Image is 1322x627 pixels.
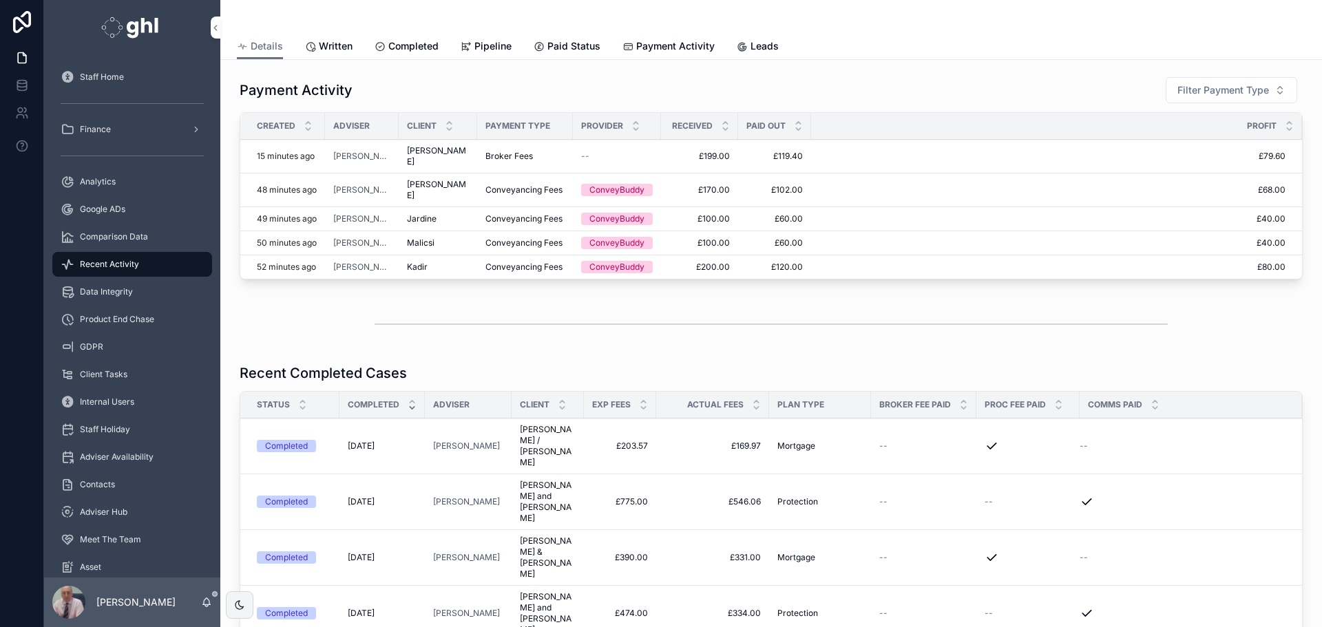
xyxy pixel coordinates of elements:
[433,552,500,563] span: [PERSON_NAME]
[636,39,715,53] span: Payment Activity
[407,179,469,201] span: [PERSON_NAME]
[777,440,863,451] a: Mortgage
[811,151,1286,162] span: £79.60
[687,399,744,410] span: Actual Fees
[257,184,317,195] a: 48 minutes ago
[1088,399,1142,410] span: Comms Paid
[52,307,212,332] a: Product End Chase
[664,608,761,619] span: £334.00
[237,34,283,60] a: Details
[257,237,317,248] a: 50 minutes ago
[589,237,644,249] div: ConveyBuddy
[669,262,730,273] a: £200.00
[985,608,993,619] span: --
[581,237,653,249] a: ConveyBuddy
[777,496,818,507] span: Protection
[52,197,212,222] a: Google ADs
[52,555,212,580] a: Asset
[592,608,648,619] a: £474.00
[80,286,133,297] span: Data Integrity
[589,184,644,196] div: ConveyBuddy
[811,213,1286,224] span: £40.00
[474,39,512,53] span: Pipeline
[664,552,761,563] span: £331.00
[348,440,375,451] span: [DATE]
[534,34,600,61] a: Paid Status
[433,608,503,619] a: [PERSON_NAME]
[80,231,148,242] span: Comparison Data
[257,213,317,224] p: 49 minutes ago
[52,500,212,524] a: Adviser Hub
[485,262,565,273] a: Conveyancing Fees
[257,262,316,273] p: 52 minutes ago
[240,363,407,383] h1: Recent Completed Cases
[461,34,512,61] a: Pipeline
[811,262,1286,273] span: £80.00
[80,396,134,407] span: Internal Users
[407,262,428,273] span: Kadir
[433,399,470,410] span: Adviser
[777,399,824,410] span: Plan Type
[746,151,803,162] span: £119.40
[1177,83,1269,97] span: Filter Payment Type
[592,496,648,507] a: £775.00
[547,39,600,53] span: Paid Status
[52,417,212,442] a: Staff Holiday
[433,552,503,563] a: [PERSON_NAME]
[664,496,761,507] a: £546.06
[485,237,565,248] a: Conveyancing Fees
[80,369,127,380] span: Client Tasks
[305,34,353,61] a: Written
[811,237,1286,248] a: £40.00
[80,507,127,518] span: Adviser Hub
[333,151,390,162] a: [PERSON_NAME]
[44,55,220,577] div: scrollable content
[669,151,730,162] a: £199.00
[879,440,888,451] span: --
[80,314,154,325] span: Product End Chase
[319,39,353,53] span: Written
[1080,552,1088,563] span: --
[985,608,1071,619] a: --
[52,390,212,414] a: Internal Users
[746,213,803,224] a: £60.00
[879,440,968,451] a: --
[348,552,375,563] span: [DATE]
[52,169,212,194] a: Analytics
[737,34,779,61] a: Leads
[746,237,803,248] a: £60.00
[581,184,653,196] a: ConveyBuddy
[669,213,730,224] span: £100.00
[520,535,576,580] a: [PERSON_NAME] & [PERSON_NAME]
[333,213,390,224] a: [PERSON_NAME]
[433,440,500,451] a: [PERSON_NAME]
[777,440,815,451] span: Mortgage
[80,341,103,352] span: GDPR
[257,262,317,273] a: 52 minutes ago
[520,480,576,524] a: [PERSON_NAME] and [PERSON_NAME]
[348,608,375,619] span: [DATE]
[80,72,124,83] span: Staff Home
[485,120,550,131] span: Payment Type
[746,184,803,195] a: £102.00
[1080,440,1286,451] a: --
[52,527,212,552] a: Meet The Team
[592,552,648,563] span: £390.00
[257,551,331,564] a: Completed
[879,552,888,563] span: --
[985,496,993,507] span: --
[879,496,968,507] a: --
[485,184,563,195] span: Conveyancing Fees
[265,607,308,619] div: Completed
[265,496,308,508] div: Completed
[333,237,390,248] a: [PERSON_NAME]
[433,608,500,619] a: [PERSON_NAME]
[80,176,116,187] span: Analytics
[433,496,500,507] a: [PERSON_NAME]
